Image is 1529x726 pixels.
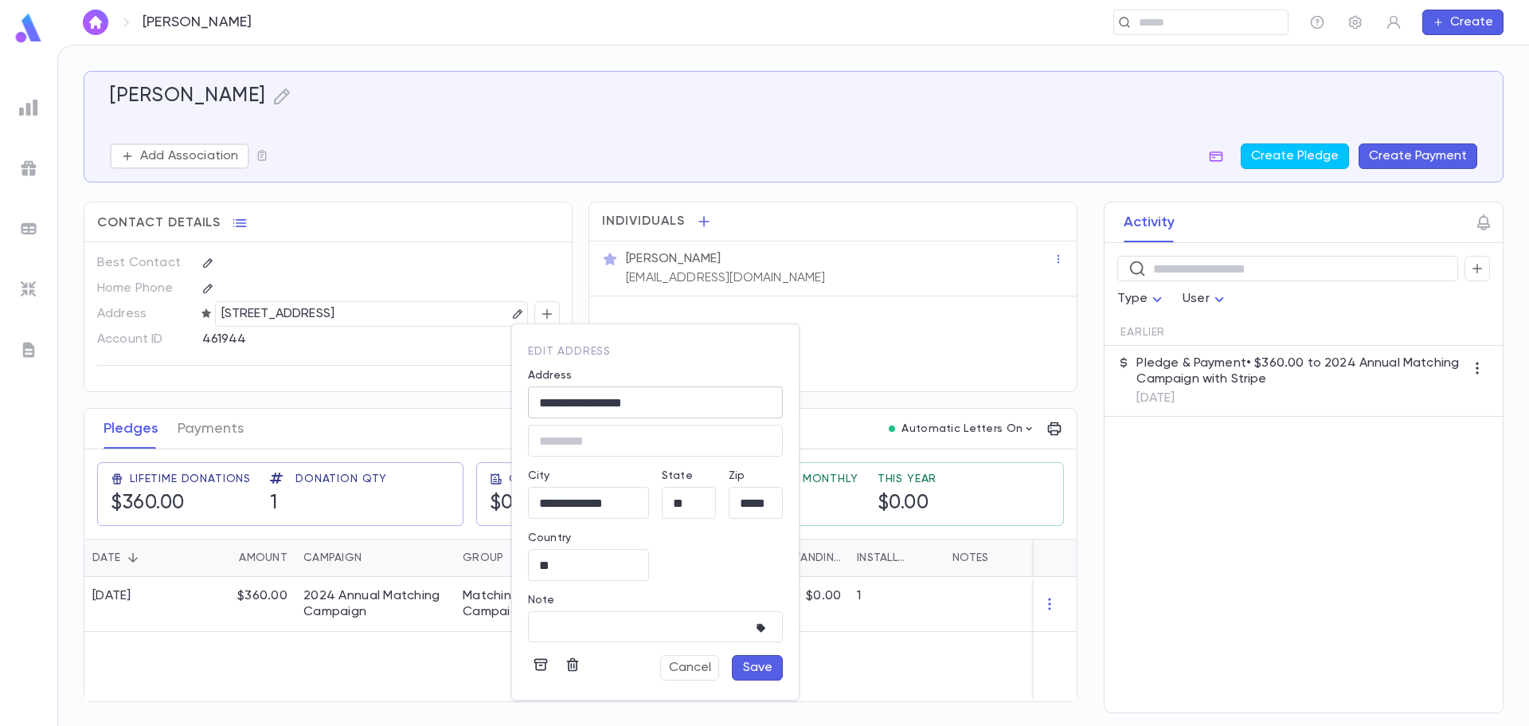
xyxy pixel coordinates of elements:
label: State [662,469,693,482]
button: Save [732,655,783,681]
span: edit address [528,346,611,357]
label: Note [528,594,555,606]
label: City [528,469,550,482]
button: Cancel [660,655,719,681]
label: Address [528,369,572,382]
label: Country [528,532,571,544]
label: Zip [729,469,745,482]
